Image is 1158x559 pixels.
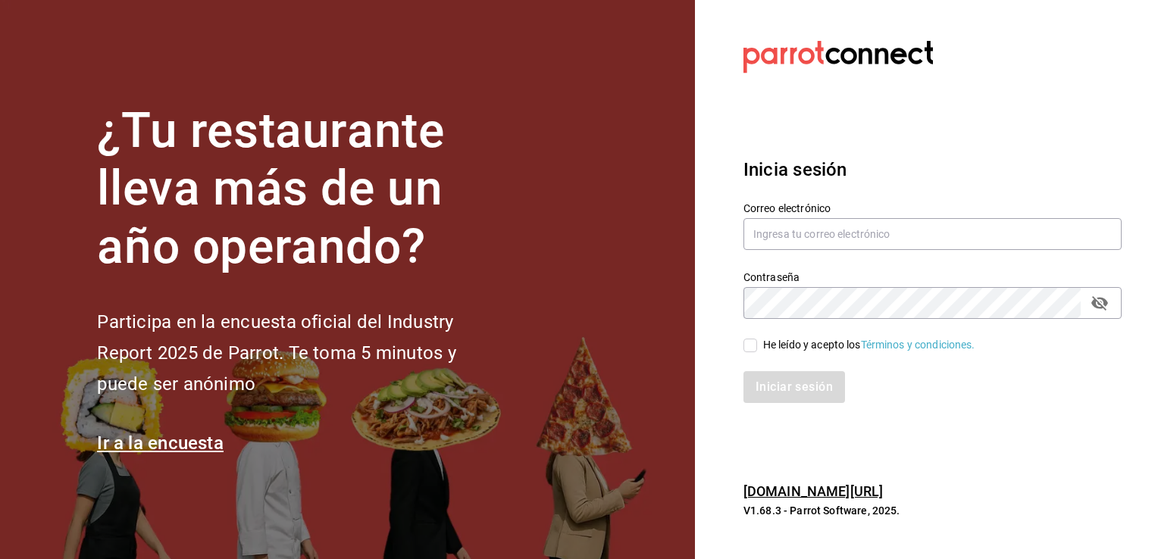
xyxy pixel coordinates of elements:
a: Términos y condiciones. [861,339,975,351]
div: He leído y acepto los [763,337,975,353]
a: [DOMAIN_NAME][URL] [743,483,883,499]
h3: Inicia sesión [743,156,1122,183]
label: Correo electrónico [743,202,1122,213]
input: Ingresa tu correo electrónico [743,218,1122,250]
h2: Participa en la encuesta oficial del Industry Report 2025 de Parrot. Te toma 5 minutos y puede se... [97,307,506,399]
label: Contraseña [743,271,1122,282]
h1: ¿Tu restaurante lleva más de un año operando? [97,102,506,276]
p: V1.68.3 - Parrot Software, 2025. [743,503,1122,518]
a: Ir a la encuesta [97,433,224,454]
button: passwordField [1087,290,1113,316]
